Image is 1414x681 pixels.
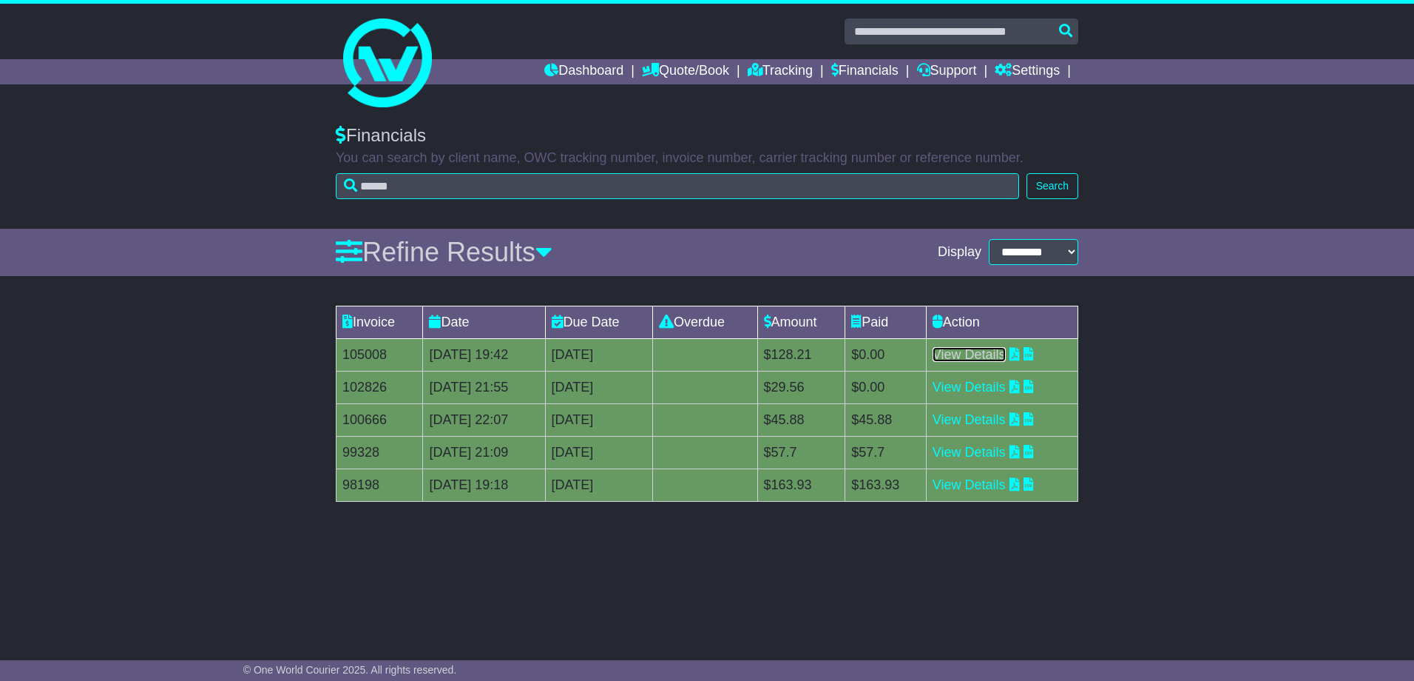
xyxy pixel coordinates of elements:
[933,380,1006,395] a: View Details
[423,436,545,469] td: [DATE] 21:09
[917,59,977,84] a: Support
[336,125,1078,147] div: Financials
[544,59,623,84] a: Dashboard
[243,664,457,676] span: © One World Courier 2025. All rights reserved.
[423,338,545,371] td: [DATE] 19:42
[545,403,652,436] td: [DATE]
[642,59,729,84] a: Quote/Book
[757,403,845,436] td: $45.88
[336,436,423,469] td: 99328
[336,306,423,338] td: Invoice
[933,347,1006,362] a: View Details
[845,306,927,338] td: Paid
[545,371,652,403] td: [DATE]
[336,338,423,371] td: 105008
[845,436,927,469] td: $57.7
[933,412,1006,427] a: View Details
[336,469,423,501] td: 98198
[926,306,1078,338] td: Action
[757,436,845,469] td: $57.7
[336,150,1078,167] p: You can search by client name, OWC tracking number, invoice number, carrier tracking number or re...
[423,403,545,436] td: [DATE] 22:07
[545,436,652,469] td: [DATE]
[653,306,757,338] td: Overdue
[423,306,545,338] td: Date
[336,403,423,436] td: 100666
[748,59,813,84] a: Tracking
[938,244,981,261] span: Display
[423,469,545,501] td: [DATE] 19:18
[845,371,927,403] td: $0.00
[757,306,845,338] td: Amount
[845,469,927,501] td: $163.93
[995,59,1060,84] a: Settings
[545,306,652,338] td: Due Date
[845,338,927,371] td: $0.00
[545,469,652,501] td: [DATE]
[757,338,845,371] td: $128.21
[545,338,652,371] td: [DATE]
[1026,173,1078,199] button: Search
[757,371,845,403] td: $29.56
[336,237,552,267] a: Refine Results
[933,445,1006,460] a: View Details
[845,403,927,436] td: $45.88
[831,59,899,84] a: Financials
[757,469,845,501] td: $163.93
[336,371,423,403] td: 102826
[423,371,545,403] td: [DATE] 21:55
[933,477,1006,492] a: View Details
